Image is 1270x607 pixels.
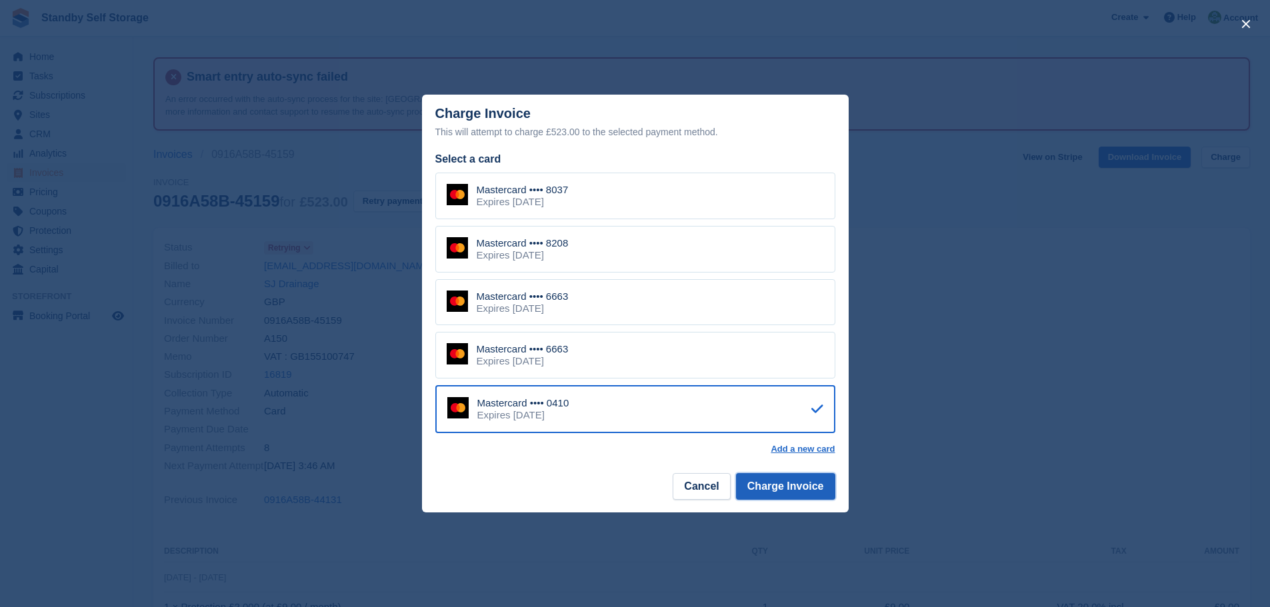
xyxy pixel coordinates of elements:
[477,184,569,196] div: Mastercard •••• 8037
[447,237,468,259] img: Mastercard Logo
[1235,13,1257,35] button: close
[435,124,835,140] div: This will attempt to charge £523.00 to the selected payment method.
[477,409,569,421] div: Expires [DATE]
[771,444,835,454] a: Add a new card
[447,397,469,418] img: Mastercard Logo
[477,303,569,314] div: Expires [DATE]
[447,343,468,364] img: Mastercard Logo
[477,355,569,367] div: Expires [DATE]
[435,151,835,167] div: Select a card
[736,473,835,500] button: Charge Invoice
[447,291,468,312] img: Mastercard Logo
[477,343,569,355] div: Mastercard •••• 6663
[447,184,468,205] img: Mastercard Logo
[435,106,835,140] div: Charge Invoice
[673,473,730,500] button: Cancel
[477,196,569,208] div: Expires [DATE]
[477,237,569,249] div: Mastercard •••• 8208
[477,291,569,303] div: Mastercard •••• 6663
[477,397,569,409] div: Mastercard •••• 0410
[477,249,569,261] div: Expires [DATE]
